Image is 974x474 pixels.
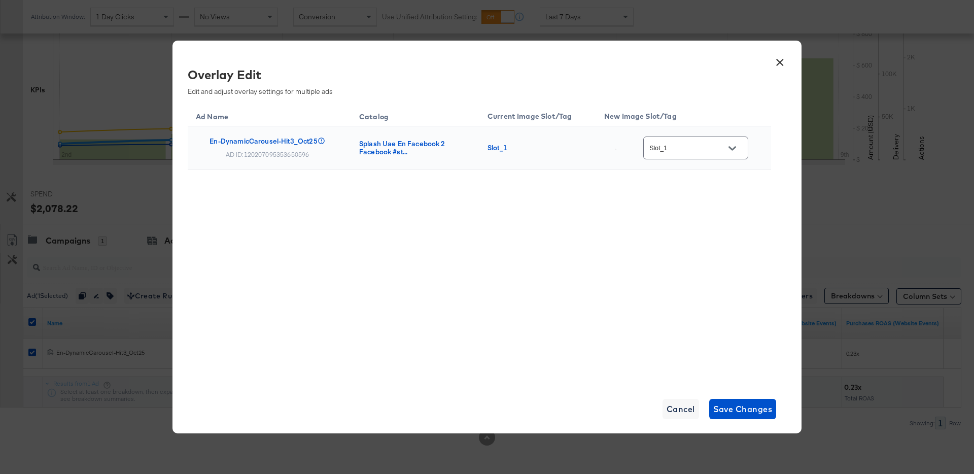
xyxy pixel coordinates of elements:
[226,150,309,158] div: AD ID: 120207095353650596
[488,144,584,152] div: Slot_1
[596,104,771,126] th: New Image Slot/Tag
[709,399,777,419] button: Save Changes
[667,402,695,416] span: Cancel
[359,112,402,121] span: Catalog
[188,66,763,96] div: Edit and adjust overlay settings for multiple ads
[663,399,699,419] button: Cancel
[196,112,241,121] span: Ad Name
[771,51,789,69] button: ×
[724,141,740,156] button: Open
[479,104,596,126] th: Current Image Slot/Tag
[713,402,773,416] span: Save Changes
[359,140,467,156] div: Splash Uae En Facebook 2 Facebook #st...
[210,137,317,146] div: En-DynamicCarousel-Hit3_Oct25
[188,66,763,83] div: Overlay Edit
